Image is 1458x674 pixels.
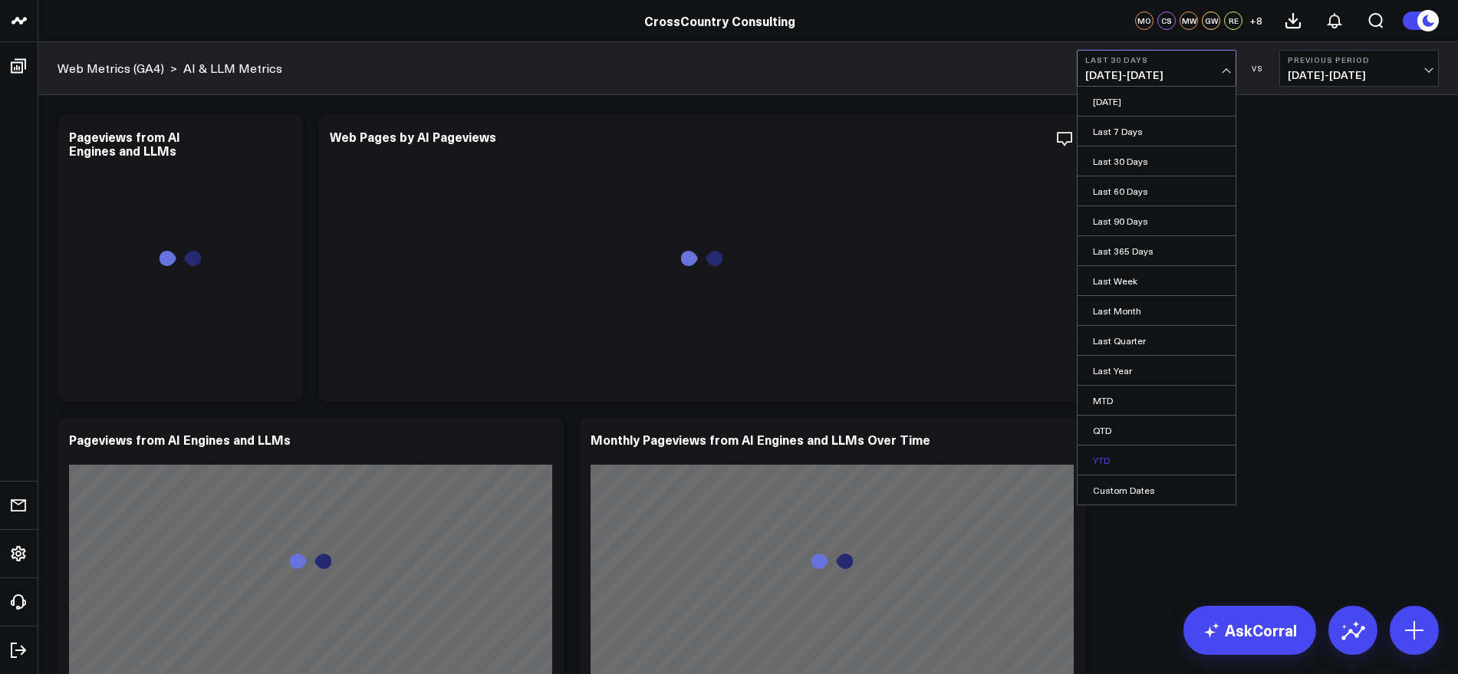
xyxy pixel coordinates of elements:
a: Last Week [1078,266,1236,295]
a: Web Metrics (GA4) [58,60,164,77]
span: [DATE] - [DATE] [1085,69,1228,81]
div: CS [1157,12,1176,30]
div: Pageviews from AI Engines and LLMs [69,128,180,159]
a: Last 365 Days [1078,236,1236,265]
span: [DATE] - [DATE] [1288,69,1430,81]
a: Last 60 Days [1078,176,1236,205]
div: RE [1224,12,1242,30]
a: Last Quarter [1078,326,1236,355]
a: CrossCountry Consulting [644,12,795,29]
a: [DATE] [1078,87,1236,116]
div: MO [1135,12,1154,30]
div: Pageviews from AI Engines and LLMs [69,431,291,448]
button: Last 30 Days[DATE]-[DATE] [1077,50,1236,87]
div: VS [1244,64,1272,73]
b: Last 30 Days [1085,55,1228,64]
div: GW [1202,12,1220,30]
a: Custom Dates [1078,475,1236,505]
a: Last 7 Days [1078,117,1236,146]
a: Last 90 Days [1078,206,1236,235]
div: Monthly Pageviews from AI Engines and LLMs Over Time [591,431,930,448]
a: AI & LLM Metrics [183,60,282,77]
div: MW [1180,12,1198,30]
div: > [58,60,177,77]
button: Previous Period[DATE]-[DATE] [1279,50,1439,87]
b: Previous Period [1288,55,1430,64]
a: Last Month [1078,296,1236,325]
div: Web Pages by AI Pageviews [330,128,496,145]
a: Last Year [1078,356,1236,385]
a: Last 30 Days [1078,146,1236,176]
a: YTD [1078,445,1236,475]
a: QTD [1078,416,1236,445]
span: + 8 [1249,15,1262,26]
button: +8 [1246,12,1265,30]
a: AskCorral [1183,606,1316,655]
a: MTD [1078,386,1236,415]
